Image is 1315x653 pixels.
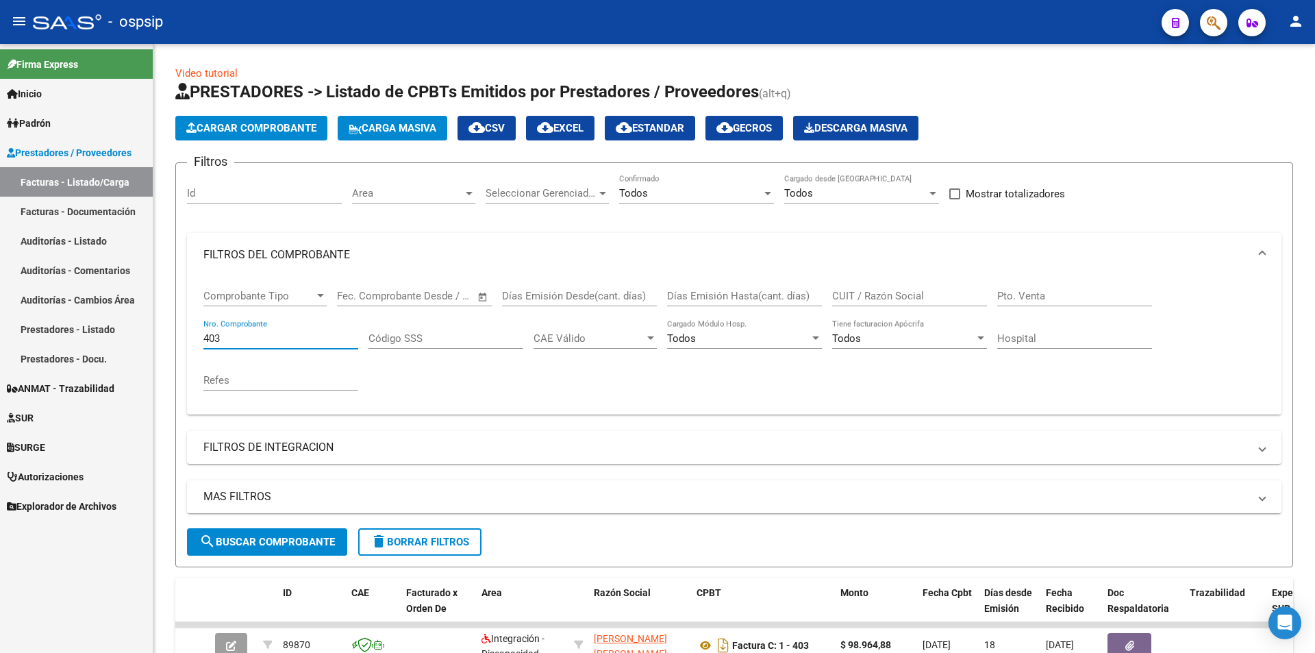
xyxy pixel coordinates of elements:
span: SURGE [7,440,45,455]
datatable-header-cell: Facturado x Orden De [401,578,476,639]
datatable-header-cell: Razón Social [588,578,691,639]
button: Estandar [605,116,695,140]
datatable-header-cell: Fecha Recibido [1040,578,1102,639]
a: Video tutorial [175,67,238,79]
span: [DATE] [1046,639,1074,650]
span: Cargar Comprobante [186,122,316,134]
span: Todos [619,187,648,199]
h3: Filtros [187,152,234,171]
span: Area [481,587,502,598]
datatable-header-cell: Días desde Emisión [979,578,1040,639]
datatable-header-cell: Trazabilidad [1184,578,1266,639]
datatable-header-cell: Fecha Cpbt [917,578,979,639]
mat-icon: cloud_download [716,119,733,136]
span: Razón Social [594,587,651,598]
button: Open calendar [475,289,491,305]
span: EXCEL [537,122,584,134]
strong: Factura C: 1 - 403 [732,640,809,651]
datatable-header-cell: CPBT [691,578,835,639]
span: CAE Válido [534,332,644,345]
span: - ospsip [108,7,163,37]
input: Fecha fin [405,290,471,302]
mat-icon: cloud_download [468,119,485,136]
span: Monto [840,587,868,598]
button: Descarga Masiva [793,116,918,140]
span: Gecros [716,122,772,134]
span: Inicio [7,86,42,101]
span: Area [352,187,463,199]
button: Borrar Filtros [358,528,481,556]
span: Trazabilidad [1190,587,1245,598]
mat-panel-title: FILTROS DE INTEGRACION [203,440,1249,455]
mat-icon: cloud_download [616,119,632,136]
datatable-header-cell: Doc Respaldatoria [1102,578,1184,639]
strong: $ 98.964,88 [840,639,891,650]
span: Todos [784,187,813,199]
datatable-header-cell: ID [277,578,346,639]
span: Días desde Emisión [984,587,1032,614]
span: Padrón [7,116,51,131]
input: Fecha inicio [337,290,392,302]
span: PRESTADORES -> Listado de CPBTs Emitidos por Prestadores / Proveedores [175,82,759,101]
span: Seleccionar Gerenciador [486,187,597,199]
span: Prestadores / Proveedores [7,145,131,160]
span: CAE [351,587,369,598]
div: FILTROS DEL COMPROBANTE [187,277,1281,415]
span: Comprobante Tipo [203,290,314,302]
span: 18 [984,639,995,650]
span: Firma Express [7,57,78,72]
button: Buscar Comprobante [187,528,347,556]
datatable-header-cell: CAE [346,578,401,639]
button: Carga Masiva [338,116,447,140]
span: Fecha Recibido [1046,587,1084,614]
mat-icon: person [1288,13,1304,29]
span: 89870 [283,639,310,650]
button: Cargar Comprobante [175,116,327,140]
span: Estandar [616,122,684,134]
mat-expansion-panel-header: FILTROS DEL COMPROBANTE [187,233,1281,277]
span: Todos [667,332,696,345]
span: Mostrar totalizadores [966,186,1065,202]
mat-icon: menu [11,13,27,29]
app-download-masive: Descarga masiva de comprobantes (adjuntos) [793,116,918,140]
span: CSV [468,122,505,134]
span: Explorador de Archivos [7,499,116,514]
mat-expansion-panel-header: FILTROS DE INTEGRACION [187,431,1281,464]
span: (alt+q) [759,87,791,100]
span: ANMAT - Trazabilidad [7,381,114,396]
button: EXCEL [526,116,594,140]
mat-panel-title: MAS FILTROS [203,489,1249,504]
datatable-header-cell: Area [476,578,568,639]
span: Facturado x Orden De [406,587,458,614]
span: Borrar Filtros [371,536,469,548]
span: Buscar Comprobante [199,536,335,548]
mat-expansion-panel-header: MAS FILTROS [187,480,1281,513]
span: [DATE] [923,639,951,650]
mat-icon: delete [371,533,387,550]
span: Descarga Masiva [804,122,907,134]
span: ID [283,587,292,598]
span: Todos [832,332,861,345]
mat-icon: cloud_download [537,119,553,136]
span: Fecha Cpbt [923,587,972,598]
span: Doc Respaldatoria [1107,587,1169,614]
span: CPBT [697,587,721,598]
button: Gecros [705,116,783,140]
mat-icon: search [199,533,216,550]
mat-panel-title: FILTROS DEL COMPROBANTE [203,247,1249,262]
span: SUR [7,410,34,426]
div: Open Intercom Messenger [1268,606,1301,639]
span: Carga Masiva [349,122,436,134]
span: Autorizaciones [7,469,84,484]
button: CSV [458,116,516,140]
datatable-header-cell: Monto [835,578,917,639]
